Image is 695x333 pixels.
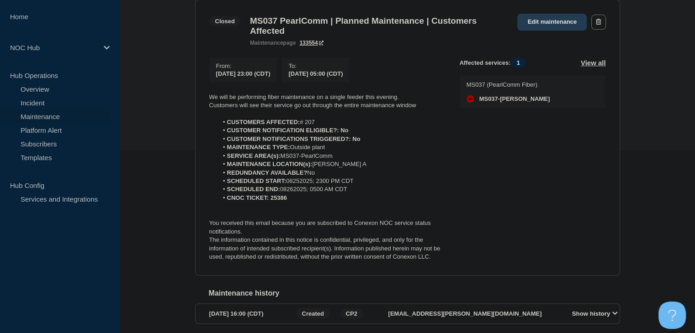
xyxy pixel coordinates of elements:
[218,169,445,177] li: No
[511,57,526,68] span: 1
[227,127,349,134] strong: CUSTOMER NOTIFICATION ELIGIBLE?: No
[517,14,587,31] a: Edit maintenance
[209,308,293,319] div: [DATE] 16:00 (CDT)
[209,236,445,261] p: The information contained in this notice is confidential, privileged, and only for the informatio...
[658,302,686,329] iframe: Help Scout Beacon - Open
[227,119,300,125] strong: CUSTOMERS AFFECTED:
[216,62,271,69] p: From :
[460,57,531,68] span: Affected services:
[227,144,290,151] strong: MAINTENANCE TYPE:
[227,177,286,184] strong: SCHEDULED START:
[218,143,445,151] li: Outside plant
[216,70,271,77] span: [DATE] 23:00 (CDT)
[467,81,550,88] p: MS037 (PearlComm Fiber)
[250,16,509,36] h3: MS037 PearlComm | Planned Maintenance | Customers Affected
[227,186,280,193] strong: SCHEDULED END:
[218,152,445,160] li: MS037-PearlComm
[227,161,313,167] strong: MAINTENANCE LOCATION(s):
[296,308,330,319] span: Created
[209,16,241,26] span: Closed
[227,135,361,142] strong: CUSTOMER NOTIFICATIONS TRIGGERED?: No
[340,308,363,319] span: CP2
[250,40,283,46] span: maintenance
[300,40,324,46] a: 133554
[288,62,343,69] p: To :
[227,169,308,176] strong: REDUNDANCY AVAILABLE?
[227,152,281,159] strong: SERVICE AREA(s):
[10,44,98,52] p: NOC Hub
[569,310,621,317] button: Show history
[218,160,445,168] li: [PERSON_NAME] A
[479,95,550,103] span: MS037-[PERSON_NAME]
[250,40,296,46] p: page
[218,185,445,193] li: 08262025; 0500 AM CDT
[388,310,562,317] p: [EMAIL_ADDRESS][PERSON_NAME][DOMAIN_NAME]
[288,70,343,77] span: [DATE] 05:00 (CDT)
[209,219,445,236] p: You received this email because you are subscribed to Conexon NOC service status notifications.
[209,93,445,101] p: We will be performing fiber maintenance on a single feeder this evening.
[209,101,445,109] p: Customers will see their service go out through the entire maintenance window
[227,194,287,201] strong: CNOC TICKET: 25386
[218,177,445,185] li: 08252025; 2300 PM CDT
[218,118,445,126] li: # 207
[467,95,474,103] div: down
[209,289,620,297] h2: Maintenance history
[581,57,606,68] button: View all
